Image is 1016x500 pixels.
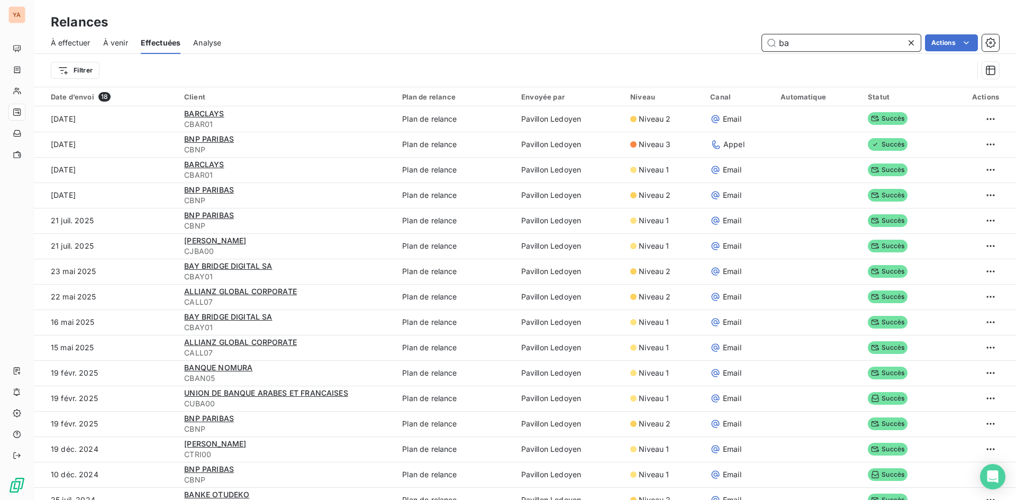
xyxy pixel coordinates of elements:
img: Logo LeanPay [8,477,25,494]
span: Succès [868,417,908,430]
span: [PERSON_NAME] [184,439,246,448]
span: Niveau 1 [639,342,669,353]
span: BNP PARIBAS [184,134,234,143]
span: CBNP [184,221,389,231]
td: 19 déc. 2024 [34,437,178,462]
td: 15 mai 2025 [34,335,178,360]
span: Email [723,444,741,454]
td: 19 févr. 2025 [34,386,178,411]
span: ALLIANZ GLOBAL CORPORATE [184,287,297,296]
span: Niveau 3 [639,139,670,150]
td: Pavillon Ledoyen [515,183,624,208]
td: Plan de relance [396,132,514,157]
td: Plan de relance [396,106,514,132]
td: Pavillon Ledoyen [515,360,624,386]
td: Pavillon Ledoyen [515,259,624,284]
td: Pavillon Ledoyen [515,310,624,335]
h3: Relances [51,13,108,32]
span: BNP PARIBAS [184,185,234,194]
span: Email [723,215,741,226]
span: CBNP [184,195,389,206]
td: Plan de relance [396,386,514,411]
td: Pavillon Ledoyen [515,462,624,487]
div: Automatique [781,93,855,101]
span: Email [723,368,741,378]
span: [PERSON_NAME] [184,236,246,245]
span: CBNP [184,144,389,155]
td: 23 mai 2025 [34,259,178,284]
div: Actions [947,93,999,101]
span: Email [723,419,741,429]
span: Succès [868,112,908,125]
span: Succès [868,163,908,176]
span: CBNP [184,475,389,485]
span: Succès [868,290,908,303]
td: Pavillon Ledoyen [515,284,624,310]
td: Pavillon Ledoyen [515,411,624,437]
span: CBAR01 [184,119,389,130]
span: BNP PARIBAS [184,465,234,474]
td: Plan de relance [396,462,514,487]
span: Niveau 2 [639,266,670,277]
span: Niveau 1 [639,317,669,328]
span: BAY BRIDGE DIGITAL SA [184,261,272,270]
td: Plan de relance [396,335,514,360]
span: CUBA00 [184,398,389,409]
td: 21 juil. 2025 [34,208,178,233]
td: 19 févr. 2025 [34,360,178,386]
span: BANQUE NOMURA [184,363,252,372]
td: Pavillon Ledoyen [515,208,624,233]
div: YA [8,6,25,23]
span: BARCLAYS [184,109,224,118]
span: Effectuées [141,38,181,48]
span: Succès [868,316,908,329]
span: CALL07 [184,348,389,358]
span: BANKE OTUDEKO [184,490,249,499]
button: Filtrer [51,62,99,79]
td: Plan de relance [396,259,514,284]
td: Plan de relance [396,233,514,259]
span: Succès [868,443,908,456]
span: CBAR01 [184,170,389,180]
span: 18 [98,92,111,102]
span: Succès [868,341,908,354]
span: Analyse [193,38,221,48]
span: BAY BRIDGE DIGITAL SA [184,312,272,321]
span: Succès [868,367,908,379]
td: Plan de relance [396,284,514,310]
span: À effectuer [51,38,90,48]
span: Email [723,190,741,201]
span: CBAY01 [184,322,389,333]
span: Email [723,114,741,124]
span: CJBA00 [184,246,389,257]
span: Email [723,165,741,175]
span: CTRI00 [184,449,389,460]
td: Pavillon Ledoyen [515,106,624,132]
span: Succès [868,468,908,481]
span: Niveau 2 [639,419,670,429]
td: Plan de relance [396,183,514,208]
td: Pavillon Ledoyen [515,335,624,360]
td: Pavillon Ledoyen [515,157,624,183]
div: Date d’envoi [51,92,171,102]
td: Pavillon Ledoyen [515,233,624,259]
button: Actions [925,34,978,51]
span: CBNP [184,424,389,434]
span: Niveau 1 [639,469,669,480]
span: Niveau 1 [639,393,669,404]
td: 10 déc. 2024 [34,462,178,487]
td: Plan de relance [396,437,514,462]
span: Succès [868,240,908,252]
td: [DATE] [34,183,178,208]
input: Rechercher [762,34,921,51]
td: Plan de relance [396,157,514,183]
span: Succès [868,138,908,151]
td: Plan de relance [396,411,514,437]
div: Plan de relance [402,93,508,101]
span: ALLIANZ GLOBAL CORPORATE [184,338,297,347]
span: Niveau 1 [639,165,669,175]
span: BNP PARIBAS [184,414,234,423]
span: BARCLAYS [184,160,224,169]
div: Envoyée par [521,93,618,101]
span: Succès [868,189,908,202]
